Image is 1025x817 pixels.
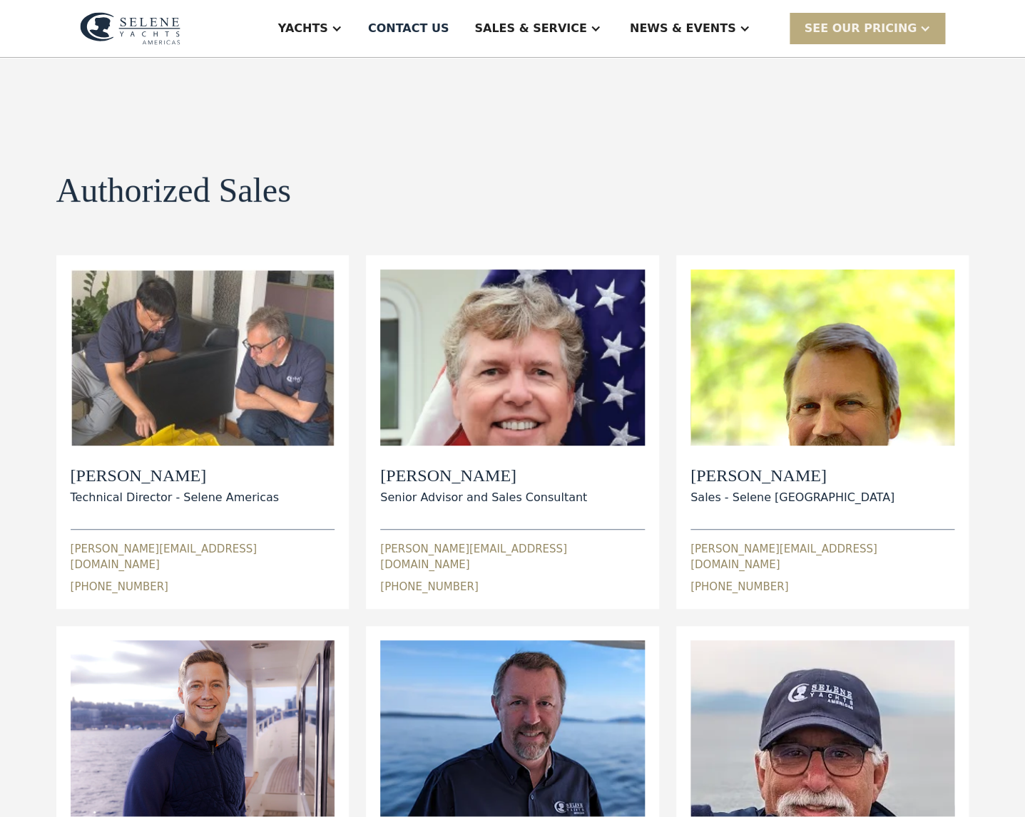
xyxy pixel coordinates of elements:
[380,489,587,506] div: Senior Advisor and Sales Consultant
[690,579,788,595] div: [PHONE_NUMBER]
[804,20,917,37] div: SEE Our Pricing
[71,541,335,573] div: [PERSON_NAME][EMAIL_ADDRESS][DOMAIN_NAME]
[690,489,894,506] div: Sales - Selene [GEOGRAPHIC_DATA]
[380,579,478,595] div: [PHONE_NUMBER]
[380,466,587,486] h2: [PERSON_NAME]
[690,541,955,573] div: [PERSON_NAME][EMAIL_ADDRESS][DOMAIN_NAME]
[278,20,328,37] div: Yachts
[690,269,955,595] div: [PERSON_NAME]Sales - Selene [GEOGRAPHIC_DATA][PERSON_NAME][EMAIL_ADDRESS][DOMAIN_NAME][PHONE_NUMBER]
[56,172,291,210] h1: Authorized Sales
[380,269,645,595] div: [PERSON_NAME]Senior Advisor and Sales Consultant[PERSON_NAME][EMAIL_ADDRESS][DOMAIN_NAME][PHONE_N...
[690,466,894,486] h2: [PERSON_NAME]
[790,13,945,43] div: SEE Our Pricing
[630,20,736,37] div: News & EVENTS
[380,541,645,573] div: [PERSON_NAME][EMAIL_ADDRESS][DOMAIN_NAME]
[71,489,279,506] div: Technical Director - Selene Americas
[71,579,168,595] div: [PHONE_NUMBER]
[368,20,449,37] div: Contact US
[474,20,586,37] div: Sales & Service
[71,466,279,486] h2: [PERSON_NAME]
[71,269,335,595] div: [PERSON_NAME]Technical Director - Selene Americas[PERSON_NAME][EMAIL_ADDRESS][DOMAIN_NAME][PHONE_...
[80,12,180,45] img: logo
